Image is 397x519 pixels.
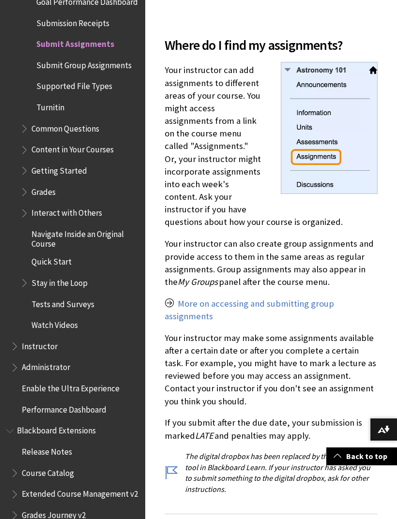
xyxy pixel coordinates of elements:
[178,276,218,287] span: My Groups
[31,226,138,249] span: Navigate Inside an Original Course
[165,298,334,322] a: More on accessing and submitting group assignments
[31,296,94,309] span: Tests and Surveys
[22,359,70,372] span: Administrator
[31,275,88,288] span: Stay in the Loop
[195,430,214,441] span: LATE
[17,423,96,436] span: Blackboard Extensions
[165,332,378,408] p: Your instructor may make some assignments available after a certain date or after you complete a ...
[165,416,378,442] p: If you submit after the due date, your submission is marked and penalties may apply.
[31,253,72,267] span: Quick Start
[22,465,74,478] span: Course Catalog
[22,380,120,393] span: Enable the Ultra Experience
[31,205,102,218] span: Interact with Others
[165,64,378,228] p: Your instructor can add assignments to different areas of your course. You might access assignmen...
[22,444,72,457] span: Release Notes
[326,447,397,465] a: Back to top
[22,401,107,415] span: Performance Dashboard
[22,338,58,351] span: Instructor
[36,57,132,70] span: Submit Group Assignments
[36,99,64,112] span: Turnitin
[31,142,114,155] span: Content in Your Courses
[165,237,378,288] p: Your instructor can also create group assignments and provide access to them in the same areas as...
[36,78,112,91] span: Supported File Types
[36,15,109,28] span: Submission Receipts
[31,184,56,197] span: Grades
[31,317,78,330] span: Watch Videos
[31,120,99,133] span: Common Questions
[165,35,378,55] span: Where do I find my assignments?
[31,163,87,176] span: Getting Started
[36,36,114,49] span: Submit Assignments
[165,451,378,494] p: The digital dropbox has been replaced by the assignments tool in Blackboard Learn. If your instru...
[22,486,138,499] span: Extended Course Management v2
